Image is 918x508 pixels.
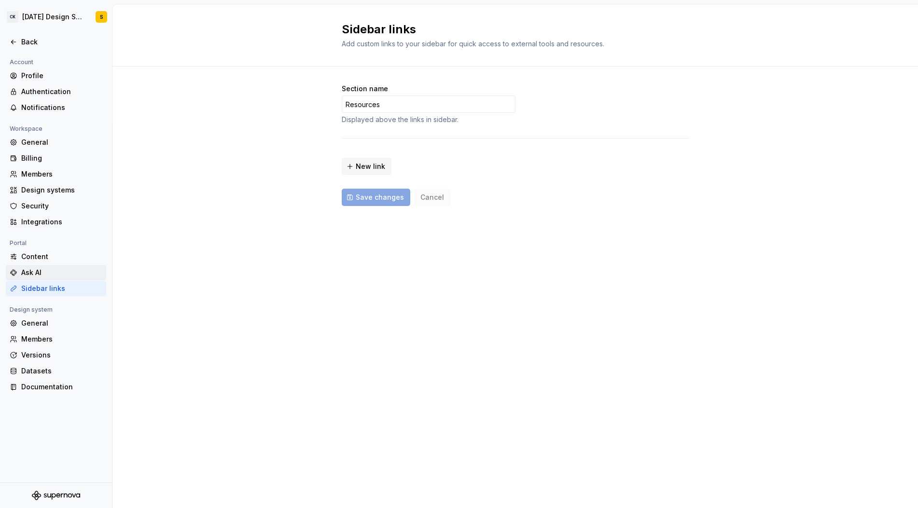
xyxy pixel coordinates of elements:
[342,40,604,48] span: Add custom links to your sidebar for quick access to external tools and resources.
[21,318,102,328] div: General
[7,11,18,23] div: CK
[6,151,106,166] a: Billing
[21,103,102,112] div: Notifications
[6,379,106,395] a: Documentation
[2,6,110,27] button: CK[DATE] Design SystemS
[21,366,102,376] div: Datasets
[356,162,385,171] span: New link
[6,249,106,264] a: Content
[6,100,106,115] a: Notifications
[6,84,106,99] a: Authentication
[6,347,106,363] a: Versions
[21,350,102,360] div: Versions
[342,115,515,124] div: Displayed above the links in sidebar.
[6,166,106,182] a: Members
[21,71,102,81] div: Profile
[21,185,102,195] div: Design systems
[6,56,37,68] div: Account
[6,237,30,249] div: Portal
[6,304,56,316] div: Design system
[21,87,102,96] div: Authentication
[6,68,106,83] a: Profile
[21,153,102,163] div: Billing
[21,268,102,277] div: Ask AI
[21,252,102,261] div: Content
[21,334,102,344] div: Members
[342,84,388,94] label: Section name
[22,12,84,22] div: [DATE] Design System
[6,198,106,214] a: Security
[21,201,102,211] div: Security
[342,22,678,37] h2: Sidebar links
[6,214,106,230] a: Integrations
[6,135,106,150] a: General
[21,382,102,392] div: Documentation
[100,13,103,21] div: S
[21,217,102,227] div: Integrations
[21,37,102,47] div: Back
[32,491,80,500] svg: Supernova Logo
[6,123,46,135] div: Workspace
[6,316,106,331] a: General
[6,182,106,198] a: Design systems
[342,158,391,175] button: New link
[21,137,102,147] div: General
[21,284,102,293] div: Sidebar links
[21,169,102,179] div: Members
[6,281,106,296] a: Sidebar links
[6,265,106,280] a: Ask AI
[6,34,106,50] a: Back
[6,331,106,347] a: Members
[6,363,106,379] a: Datasets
